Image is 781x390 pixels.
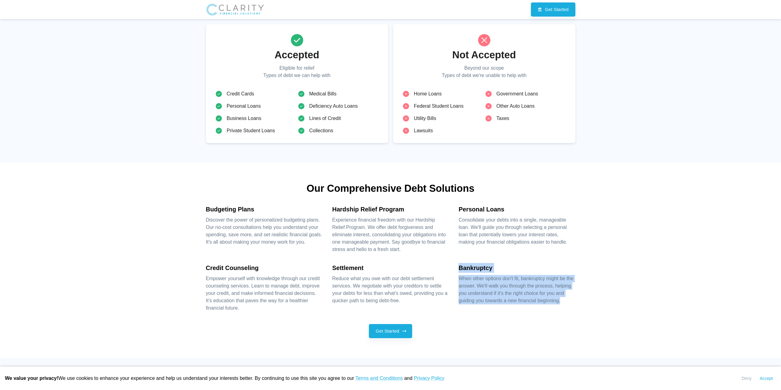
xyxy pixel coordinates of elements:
[206,3,264,16] a: theFront
[355,376,403,381] a: Terms and Conditions
[414,127,483,134] span: Lawsuits
[332,275,449,304] p: Reduce what you owe with our debt settlement services. We negotiate with your creditors to settle...
[216,64,378,79] p: Eligible for relief Types of debt we can help with
[414,102,483,110] span: Federal Student Loans
[206,3,264,16] img: clarity_banner.jpg
[403,49,566,61] h4: Not Accepted
[458,263,575,273] h6: Bankruptcy
[227,115,296,122] span: Business Loans
[403,64,566,79] p: Beyond our scope Types of debt we're unable to help with
[458,204,575,214] h6: Personal Loans
[309,102,378,110] span: Deficiency Auto Loans
[332,204,449,214] h6: Hardship Relief Program
[497,115,566,122] span: Taxes
[206,182,575,195] h4: Our Comprehensive Debt Solutions
[531,2,575,17] a: Get Started
[458,275,575,304] p: When other options don't fit, bankruptcy might be the answer. We'll walk you through the process,...
[5,376,58,381] span: We value your privacy!
[309,115,378,122] span: Lines of Credit
[309,90,378,98] span: Medical Bills
[737,372,756,385] button: Deny
[369,324,412,338] a: Get Started
[414,115,483,122] span: Utility Bills
[332,216,449,253] p: Experience financial freedom with our Hardship Relief Program. We offer debt forgiveness and elim...
[5,375,444,382] p: We use cookies to enhance your experience and help us understand your interests better. By contin...
[458,216,575,246] p: Consolidate your debts into a single, manageable loan. We'll guide you through selecting a person...
[756,372,776,385] button: Accept
[332,263,449,273] h6: Settlement
[206,263,323,273] h6: Credit Counseling
[414,376,444,381] a: Privacy Policy
[227,102,296,110] span: Personal Loans
[497,90,566,98] span: Government Loans
[206,204,323,214] h6: Budgeting Plans
[414,90,483,98] span: Home Loans
[206,275,323,312] p: Empower yourself with knowledge through our credit counseling services. Learn to manage debt, imp...
[497,102,566,110] span: Other Auto Loans
[227,90,296,98] span: Credit Cards
[309,127,378,134] span: Collections
[206,216,323,246] p: Discover the power of personalized budgeting plans. Our no-cost consultations help you understand...
[216,49,378,61] h4: Accepted
[227,127,296,134] span: Private Student Loans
